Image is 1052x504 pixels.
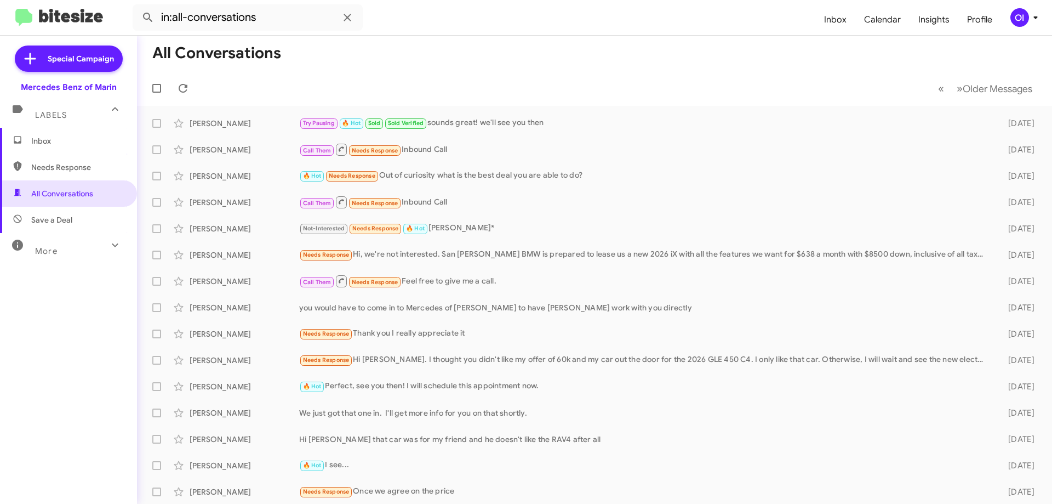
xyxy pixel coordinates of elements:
[299,274,991,288] div: Feel free to give me a call.
[1010,8,1029,27] div: OI
[991,197,1043,208] div: [DATE]
[991,250,1043,261] div: [DATE]
[31,188,93,199] span: All Conversations
[991,434,1043,445] div: [DATE]
[133,4,363,31] input: Search
[299,248,991,261] div: Hi, we're not interested. San [PERSON_NAME] BMW is prepared to lease us a new 2026 iX with all th...
[299,222,991,235] div: [PERSON_NAME]*
[152,44,281,62] h1: All Conversations
[31,135,124,146] span: Inbox
[329,172,375,179] span: Needs Response
[190,171,299,182] div: [PERSON_NAME]
[303,462,322,469] span: 🔥 Hot
[299,327,991,340] div: Thank you I really appreciate it
[938,82,944,95] span: «
[303,330,350,337] span: Needs Response
[21,82,117,93] div: Mercedes Benz of Marin
[31,214,72,225] span: Save a Deal
[299,459,991,472] div: I see...
[299,407,991,418] div: We just got that one in. I'll get more info for you on that shortly.
[303,251,350,258] span: Needs Response
[368,120,381,127] span: Sold
[991,355,1043,366] div: [DATE]
[299,434,991,445] div: Hi [PERSON_NAME] that car was for my friend and he doesn't like the RAV4 after all
[406,225,425,232] span: 🔥 Hot
[31,162,124,173] span: Needs Response
[342,120,361,127] span: 🔥 Hot
[299,169,991,182] div: Out of curiosity what is the best deal you are able to do?
[190,329,299,339] div: [PERSON_NAME]
[991,276,1043,287] div: [DATE]
[190,460,299,471] div: [PERSON_NAME]
[932,77,1039,100] nav: Page navigation example
[352,225,399,232] span: Needs Response
[299,302,991,313] div: you would have to come in to Mercedes of [PERSON_NAME] to have [PERSON_NAME] work with you directly
[190,381,299,392] div: [PERSON_NAME]
[957,82,963,95] span: »
[855,4,910,36] a: Calendar
[931,77,951,100] button: Previous
[303,172,322,179] span: 🔥 Hot
[299,485,991,498] div: Once we agree on the price
[991,460,1043,471] div: [DATE]
[35,110,67,120] span: Labels
[303,120,335,127] span: Try Pausing
[352,279,398,286] span: Needs Response
[303,488,350,495] span: Needs Response
[190,118,299,129] div: [PERSON_NAME]
[190,434,299,445] div: [PERSON_NAME]
[991,486,1043,497] div: [DATE]
[815,4,855,36] a: Inbox
[35,246,58,256] span: More
[352,200,398,207] span: Needs Response
[303,356,350,364] span: Needs Response
[190,223,299,234] div: [PERSON_NAME]
[991,144,1043,155] div: [DATE]
[991,223,1043,234] div: [DATE]
[991,329,1043,339] div: [DATE]
[299,117,991,129] div: sounds great! we'll see you then
[303,147,331,154] span: Call Them
[950,77,1039,100] button: Next
[963,83,1032,95] span: Older Messages
[1001,8,1040,27] button: OI
[190,407,299,418] div: [PERSON_NAME]
[991,302,1043,313] div: [DATE]
[190,355,299,366] div: [PERSON_NAME]
[190,250,299,261] div: [PERSON_NAME]
[303,279,331,286] span: Call Them
[190,144,299,155] div: [PERSON_NAME]
[991,118,1043,129] div: [DATE]
[299,195,991,209] div: Inbound Call
[991,381,1043,392] div: [DATE]
[190,302,299,313] div: [PERSON_NAME]
[15,46,123,72] a: Special Campaign
[991,171,1043,182] div: [DATE]
[299,380,991,393] div: Perfect, see you then! I will schedule this appointment now.
[991,407,1043,418] div: [DATE]
[299,354,991,366] div: Hi [PERSON_NAME]. I thought you didn't like my offer of 60k and my car out the door for the 2026 ...
[352,147,398,154] span: Needs Response
[48,53,114,64] span: Special Campaign
[910,4,958,36] a: Insights
[388,120,424,127] span: Sold Verified
[303,200,331,207] span: Call Them
[190,486,299,497] div: [PERSON_NAME]
[299,143,991,156] div: Inbound Call
[958,4,1001,36] a: Profile
[303,383,322,390] span: 🔥 Hot
[190,197,299,208] div: [PERSON_NAME]
[303,225,345,232] span: Not-Interested
[190,276,299,287] div: [PERSON_NAME]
